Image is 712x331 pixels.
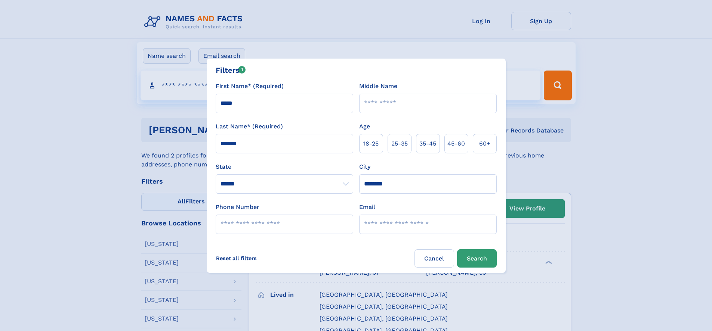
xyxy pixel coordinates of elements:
label: Last Name* (Required) [216,122,283,131]
span: 60+ [479,139,490,148]
label: First Name* (Required) [216,82,284,91]
span: 25‑35 [391,139,408,148]
span: 35‑45 [419,139,436,148]
label: Email [359,203,375,212]
span: 45‑60 [447,139,465,148]
label: Reset all filters [211,249,262,267]
div: Filters [216,65,246,76]
label: Age [359,122,370,131]
label: Middle Name [359,82,397,91]
button: Search [457,249,497,268]
label: Phone Number [216,203,259,212]
label: City [359,162,370,171]
label: Cancel [414,249,454,268]
span: 18‑25 [363,139,379,148]
label: State [216,162,353,171]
